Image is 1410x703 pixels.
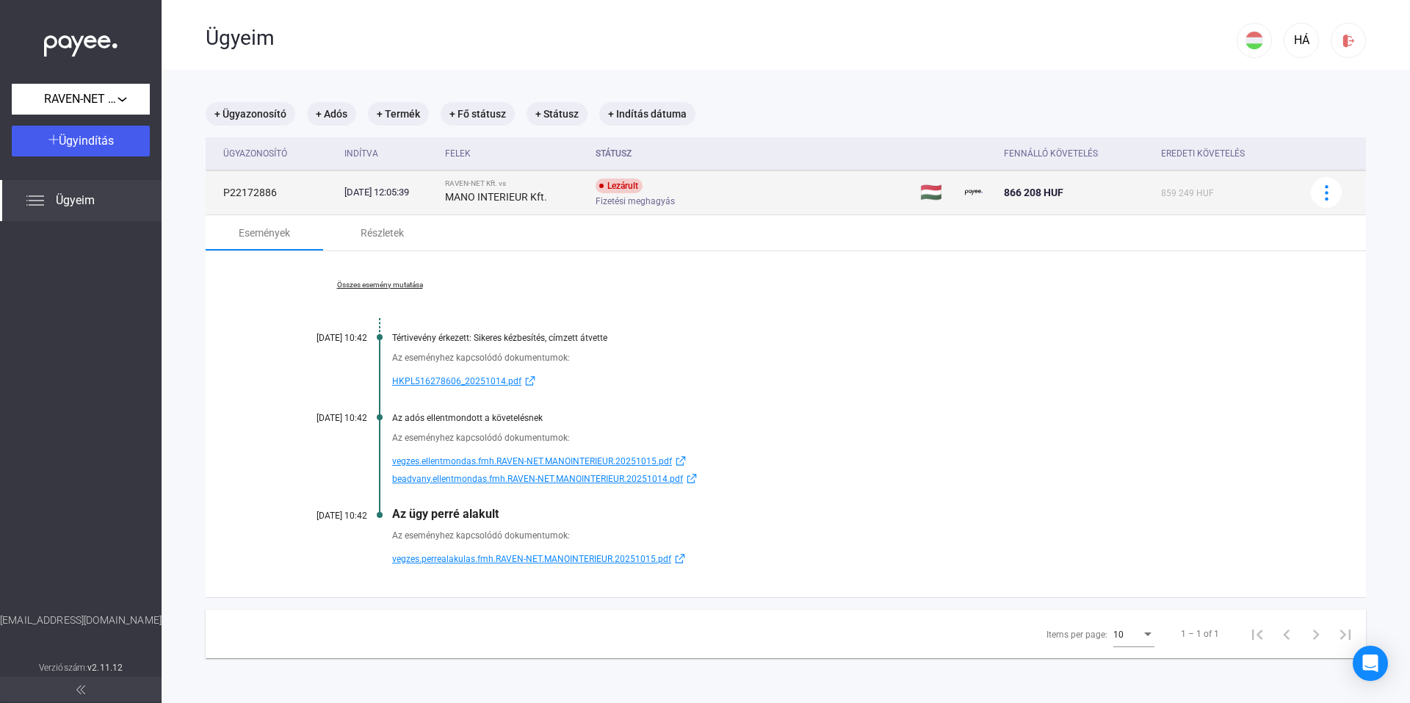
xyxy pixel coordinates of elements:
div: Az eseményhez kapcsolódó dokumentumok: [392,350,1292,365]
div: Indítva [344,145,378,162]
div: [DATE] 12:05:39 [344,185,433,200]
div: Ügyeim [206,26,1237,51]
img: external-link-blue [672,455,690,466]
div: Lezárult [596,179,643,193]
div: Items per page: [1046,626,1107,643]
span: beadvany.ellentmondas.fmh.RAVEN-NET.MANOINTERIEUR.20251014.pdf [392,470,683,488]
img: plus-white.svg [48,134,59,145]
button: more-blue [1311,177,1342,208]
img: payee-logo [965,184,983,201]
button: Last page [1331,619,1360,649]
button: Ügyindítás [12,126,150,156]
button: HÁ [1284,23,1319,58]
div: [DATE] 10:42 [279,413,367,423]
mat-chip: + Státusz [527,102,587,126]
span: 866 208 HUF [1004,187,1063,198]
div: [DATE] 10:42 [279,333,367,343]
button: logout-red [1331,23,1366,58]
span: Ügyindítás [59,134,114,148]
th: Státusz [590,137,914,170]
strong: MANO INTERIEUR Kft. [445,191,547,203]
td: 🇭🇺 [914,170,959,214]
div: Fennálló követelés [1004,145,1149,162]
div: Indítva [344,145,433,162]
div: Az adós ellentmondott a követelésnek [392,413,1292,423]
button: Next page [1301,619,1331,649]
div: Az eseményhez kapcsolódó dokumentumok: [392,430,1292,445]
div: 1 – 1 of 1 [1181,625,1219,643]
div: Eredeti követelés [1161,145,1292,162]
img: external-link-blue [671,553,689,564]
a: HKPL516278606_20251014.pdfexternal-link-blue [392,372,1292,390]
div: Felek [445,145,471,162]
img: HU [1245,32,1263,49]
span: 10 [1113,630,1124,640]
mat-chip: + Ügyazonosító [206,102,295,126]
td: P22172886 [206,170,339,214]
img: external-link-blue [683,473,701,484]
img: more-blue [1319,185,1334,201]
div: HÁ [1289,32,1314,49]
a: vegzes.ellentmondas.fmh.RAVEN-NET.MANOINTERIEUR.20251015.pdfexternal-link-blue [392,453,1292,470]
span: HKPL516278606_20251014.pdf [392,372,521,390]
span: vegzes.ellentmondas.fmh.RAVEN-NET.MANOINTERIEUR.20251015.pdf [392,453,672,470]
div: Eredeti követelés [1161,145,1245,162]
span: vegzes.perrealakulas.fmh.RAVEN-NET.MANOINTERIEUR.20251015.pdf [392,550,671,568]
img: logout-red [1341,33,1356,48]
mat-chip: + Fő státusz [441,102,515,126]
div: Ügyazonosító [223,145,333,162]
span: Fizetési meghagyás [596,192,675,210]
div: Ügyazonosító [223,145,287,162]
button: First page [1243,619,1272,649]
button: HU [1237,23,1272,58]
div: RAVEN-NET Kft. vs [445,179,584,188]
a: vegzes.perrealakulas.fmh.RAVEN-NET.MANOINTERIEUR.20251015.pdfexternal-link-blue [392,550,1292,568]
div: [DATE] 10:42 [279,511,367,521]
span: RAVEN-NET Kft. [44,90,117,108]
mat-chip: + Adós [307,102,356,126]
div: Az eseményhez kapcsolódó dokumentumok: [392,528,1292,543]
mat-chip: + Termék [368,102,429,126]
img: arrow-double-left-grey.svg [76,685,85,694]
img: list.svg [26,192,44,209]
mat-select: Items per page: [1113,625,1154,643]
div: Fennálló követelés [1004,145,1098,162]
mat-chip: + Indítás dátuma [599,102,695,126]
button: RAVEN-NET Kft. [12,84,150,115]
a: Összes esemény mutatása [279,281,480,289]
div: Open Intercom Messenger [1353,646,1388,681]
div: Események [239,224,290,242]
div: Az ügy perré alakult [392,507,1292,521]
img: white-payee-white-dot.svg [44,27,117,57]
div: Tértivevény érkezett: Sikeres kézbesítés, címzett átvette [392,333,1292,343]
span: 859 249 HUF [1161,188,1214,198]
img: external-link-blue [521,375,539,386]
div: Felek [445,145,584,162]
strong: v2.11.12 [87,663,123,673]
span: Ügyeim [56,192,95,209]
div: Részletek [361,224,404,242]
a: beadvany.ellentmondas.fmh.RAVEN-NET.MANOINTERIEUR.20251014.pdfexternal-link-blue [392,470,1292,488]
button: Previous page [1272,619,1301,649]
